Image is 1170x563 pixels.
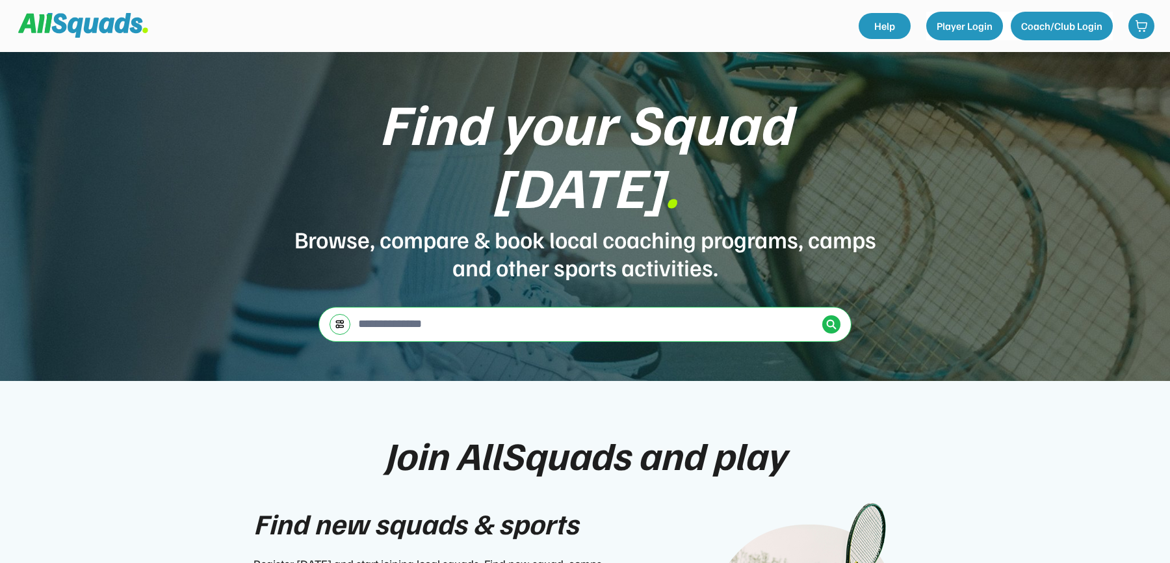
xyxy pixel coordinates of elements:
[1011,12,1113,40] button: Coach/Club Login
[335,319,345,329] img: settings-03.svg
[926,12,1003,40] button: Player Login
[292,91,877,217] div: Find your Squad [DATE]
[826,319,837,330] img: Icon%20%2838%29.svg
[664,150,679,221] font: .
[18,13,148,38] img: Squad%20Logo.svg
[1135,20,1148,33] img: shopping-cart-01%20%281%29.svg
[253,502,578,545] div: Find new squads & sports
[859,13,911,39] a: Help
[384,433,786,476] div: Join AllSquads and play
[292,225,877,281] div: Browse, compare & book local coaching programs, camps and other sports activities.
